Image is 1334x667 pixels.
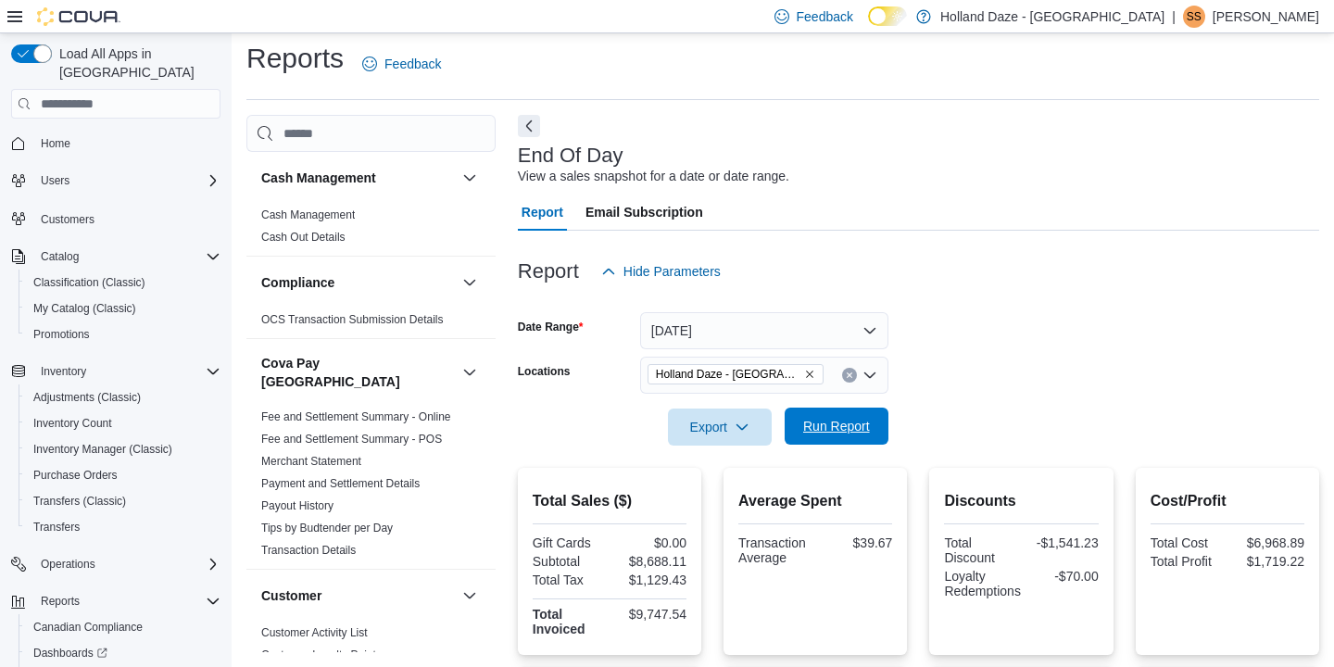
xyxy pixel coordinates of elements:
[1231,535,1304,550] div: $6,968.89
[19,410,228,436] button: Inventory Count
[26,412,120,434] a: Inventory Count
[26,464,125,486] a: Purchase Orders
[33,590,87,612] button: Reports
[26,271,220,294] span: Classification (Classic)
[26,386,148,409] a: Adjustments (Classic)
[33,553,220,575] span: Operations
[26,616,220,638] span: Canadian Compliance
[648,364,824,384] span: Holland Daze - Orangeville
[261,354,455,391] h3: Cova Pay [GEOGRAPHIC_DATA]
[261,648,382,661] a: Customer Loyalty Points
[26,516,220,538] span: Transfers
[33,494,126,509] span: Transfers (Classic)
[819,535,892,550] div: $39.67
[41,364,86,379] span: Inventory
[261,477,420,490] a: Payment and Settlement Details
[261,433,442,446] a: Fee and Settlement Summary - POS
[842,368,857,383] button: Clear input
[1028,569,1099,584] div: -$70.00
[459,167,481,189] button: Cash Management
[19,321,228,347] button: Promotions
[19,384,228,410] button: Adjustments (Classic)
[26,386,220,409] span: Adjustments (Classic)
[41,594,80,609] span: Reports
[623,262,721,281] span: Hide Parameters
[261,648,382,662] span: Customer Loyalty Points
[656,365,800,384] span: Holland Daze - [GEOGRAPHIC_DATA]
[33,301,136,316] span: My Catalog (Classic)
[33,360,220,383] span: Inventory
[261,544,356,557] a: Transaction Details
[4,551,228,577] button: Operations
[19,270,228,296] button: Classification (Classic)
[261,625,368,640] span: Customer Activity List
[26,438,180,460] a: Inventory Manager (Classic)
[261,312,444,327] span: OCS Transaction Submission Details
[26,642,220,664] span: Dashboards
[26,438,220,460] span: Inventory Manager (Classic)
[797,7,853,26] span: Feedback
[33,553,103,575] button: Operations
[1151,490,1304,512] h2: Cost/Profit
[33,207,220,230] span: Customers
[738,490,892,512] h2: Average Spent
[261,455,361,468] a: Merchant Statement
[384,55,441,73] span: Feedback
[26,297,144,320] a: My Catalog (Classic)
[4,168,228,194] button: Users
[518,145,623,167] h3: End Of Day
[1151,535,1224,550] div: Total Cost
[33,442,172,457] span: Inventory Manager (Classic)
[1213,6,1319,28] p: [PERSON_NAME]
[804,369,815,380] button: Remove Holland Daze - Orangeville from selection in this group
[944,569,1021,598] div: Loyalty Redemptions
[4,588,228,614] button: Reports
[261,454,361,469] span: Merchant Statement
[261,313,444,326] a: OCS Transaction Submission Details
[261,543,356,558] span: Transaction Details
[518,320,584,334] label: Date Range
[19,436,228,462] button: Inventory Manager (Classic)
[261,476,420,491] span: Payment and Settlement Details
[261,521,393,535] span: Tips by Budtender per Day
[33,132,78,155] a: Home
[862,368,877,383] button: Open list of options
[33,208,102,231] a: Customers
[26,323,220,346] span: Promotions
[640,312,888,349] button: [DATE]
[738,535,812,565] div: Transaction Average
[261,169,455,187] button: Cash Management
[26,490,133,512] a: Transfers (Classic)
[33,590,220,612] span: Reports
[33,520,80,535] span: Transfers
[533,573,606,587] div: Total Tax
[679,409,761,446] span: Export
[246,40,344,77] h1: Reports
[261,230,346,245] span: Cash Out Details
[19,514,228,540] button: Transfers
[52,44,220,82] span: Load All Apps in [GEOGRAPHIC_DATA]
[41,136,70,151] span: Home
[41,173,69,188] span: Users
[459,585,481,607] button: Customer
[37,7,120,26] img: Cova
[518,260,579,283] h3: Report
[33,327,90,342] span: Promotions
[19,488,228,514] button: Transfers (Classic)
[1026,535,1099,550] div: -$1,541.23
[459,361,481,384] button: Cova Pay [GEOGRAPHIC_DATA]
[261,522,393,535] a: Tips by Budtender per Day
[33,170,220,192] span: Users
[261,586,321,605] h3: Customer
[459,271,481,294] button: Compliance
[4,205,228,232] button: Customers
[26,490,220,512] span: Transfers (Classic)
[33,360,94,383] button: Inventory
[803,417,870,435] span: Run Report
[33,390,141,405] span: Adjustments (Classic)
[246,204,496,256] div: Cash Management
[868,6,907,26] input: Dark Mode
[613,535,686,550] div: $0.00
[26,297,220,320] span: My Catalog (Classic)
[19,640,228,666] a: Dashboards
